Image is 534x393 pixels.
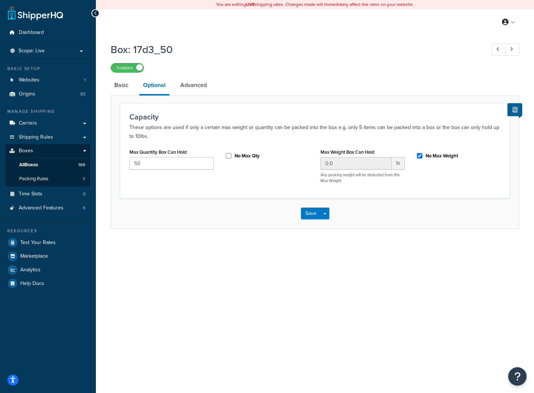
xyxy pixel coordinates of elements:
a: Test Your Rates [6,236,90,249]
a: Carriers [6,116,90,130]
a: Origins83 [6,87,90,101]
button: Save [301,208,321,219]
span: 3 [83,176,85,182]
a: Dashboard [6,26,90,39]
h3: Capacity [129,113,500,121]
a: Help Docs [6,277,90,290]
p: Any packing weight will be deducted from this Max Weight [320,172,405,184]
span: 6 [83,205,86,211]
li: Boxes [6,144,90,186]
li: Advanced Features [6,201,90,215]
b: LIVE [246,1,255,8]
span: Packing Rules [19,176,48,182]
span: Test Your Rates [20,240,56,246]
span: Shipping Rules [19,134,53,140]
a: Marketplace [6,250,90,263]
button: Open Resource Center [508,367,527,386]
div: Manage Shipping [6,108,90,115]
span: Scope: Live [18,48,45,54]
li: Time Slots [6,187,90,201]
a: Advanced [177,76,211,94]
span: All Boxes [19,162,38,168]
a: Previous Record [492,44,506,56]
span: lb [392,157,405,170]
label: No Max Weight [426,153,458,159]
label: Max Quantity Box Can Hold [129,149,187,155]
a: Boxes [6,144,90,158]
a: Optional [139,76,169,95]
span: Boxes [19,148,33,154]
a: Next Record [505,44,520,56]
a: Basic [111,76,132,94]
span: Dashboard [19,29,44,36]
a: Advanced Features6 [6,201,90,215]
a: Websites1 [6,73,90,87]
span: Marketplace [20,253,48,260]
span: Help Docs [20,281,44,287]
a: Shipping Rules [6,131,90,144]
li: Packing Rules [6,172,90,186]
li: Origins [6,87,90,101]
label: No Max Qty [235,153,260,159]
div: Basic Setup [6,66,90,72]
a: AllBoxes169 [6,158,90,172]
a: Time Slots0 [6,187,90,201]
span: Analytics [20,267,41,273]
span: Websites [19,77,39,83]
span: 169 [78,162,85,168]
li: Websites [6,73,90,87]
span: 0 [83,191,86,197]
h1: Box: 17d3_50 [111,42,478,57]
p: These options are used if only a certain max weight or quantity can be packed into the box e.g. o... [129,123,500,141]
span: 83 [80,91,86,97]
a: Analytics [6,263,90,277]
button: Show Help Docs [507,103,522,116]
label: Max Weight Box Can Hold [320,149,375,155]
span: Time Slots [19,191,42,197]
span: Carriers [19,120,37,126]
span: Advanced Features [19,205,63,211]
label: Enabled [111,63,143,72]
a: Packing Rules3 [6,172,90,186]
span: Origins [19,91,35,97]
div: Resources [6,228,90,234]
span: 1 [84,77,86,83]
